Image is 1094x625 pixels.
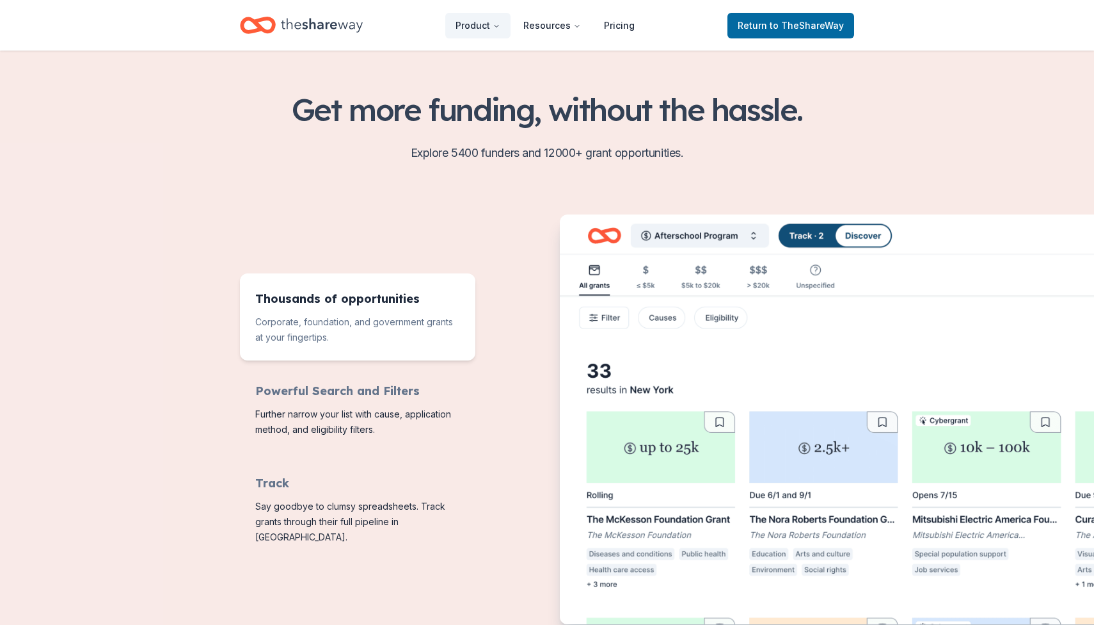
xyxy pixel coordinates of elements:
[240,143,854,163] p: Explore 5400 funders and 12000+ grant opportunities.
[240,92,854,127] h2: Get more funding, without the hassle.
[738,18,844,33] span: Return
[445,10,645,40] nav: Main
[513,13,591,38] button: Resources
[770,20,844,31] span: to TheShareWay
[240,10,363,40] a: Home
[727,13,854,38] a: Returnto TheShareWay
[445,13,511,38] button: Product
[594,13,645,38] a: Pricing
